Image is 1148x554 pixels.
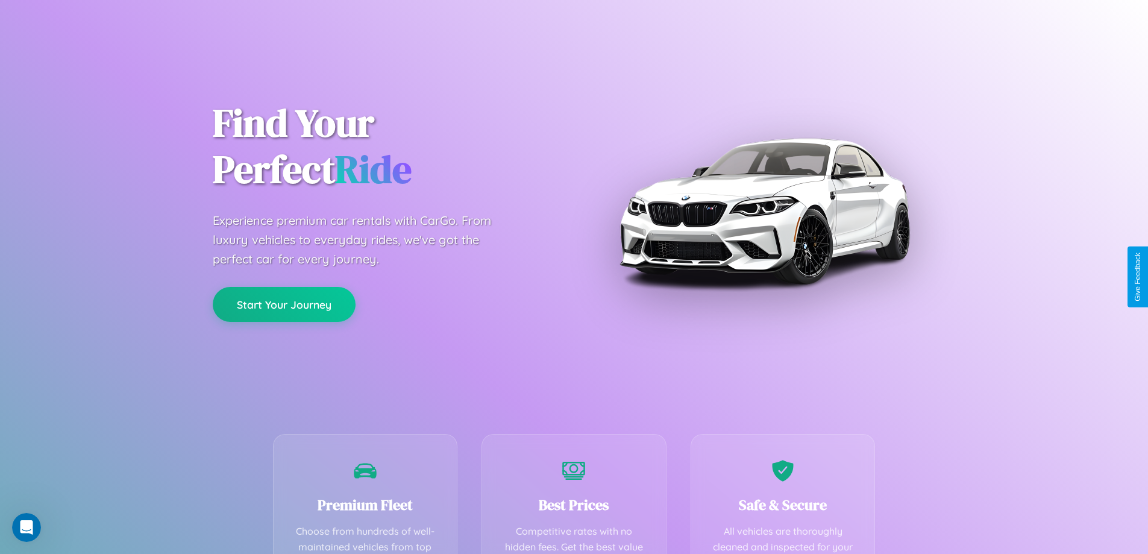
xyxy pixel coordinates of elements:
img: Premium BMW car rental vehicle [613,60,915,362]
button: Start Your Journey [213,287,356,322]
h3: Premium Fleet [292,495,439,515]
h3: Safe & Secure [709,495,857,515]
iframe: Intercom live chat [12,513,41,542]
h1: Find Your Perfect [213,100,556,193]
div: Give Feedback [1134,253,1142,301]
span: Ride [335,143,412,195]
p: Experience premium car rentals with CarGo. From luxury vehicles to everyday rides, we've got the ... [213,211,514,269]
h3: Best Prices [500,495,648,515]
